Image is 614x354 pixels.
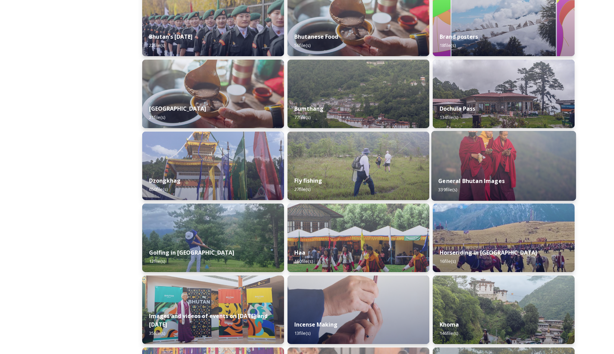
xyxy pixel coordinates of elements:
[440,42,456,48] span: 18 file(s)
[149,258,165,264] span: 12 file(s)
[149,249,234,256] strong: Golfing in [GEOGRAPHIC_DATA]
[440,321,459,328] strong: Khoma
[294,321,337,328] strong: Incense Making
[287,204,429,272] img: Haa%2520Summer%2520Festival1.jpeg
[287,276,429,344] img: _SCH5631.jpg
[294,105,323,112] strong: Bumthang
[440,249,537,256] strong: Horseriding in [GEOGRAPHIC_DATA]
[438,186,457,193] span: 339 file(s)
[149,114,165,120] span: 21 file(s)
[440,105,475,112] strong: Dochula Pass
[294,249,305,256] strong: Haa
[287,132,429,200] img: by%2520Ugyen%2520Wangchuk14.JPG
[294,114,310,120] span: 77 file(s)
[433,60,575,128] img: 2022-10-01%252011.41.43.jpg
[149,105,206,112] strong: [GEOGRAPHIC_DATA]
[142,60,284,128] img: Bumdeling%2520090723%2520by%2520Amp%2520Sripimanwat-4%25202.jpg
[294,258,313,264] span: 160 file(s)
[294,177,322,184] strong: Fly fishing
[431,131,576,201] img: MarcusWestbergBhutanHiRes-23.jpg
[149,42,165,48] span: 22 file(s)
[440,33,478,40] strong: Brand posters
[294,33,338,40] strong: Bhutanese Food
[433,276,575,344] img: Khoma%2520130723%2520by%2520Amp%2520Sripimanwat-7.jpg
[294,186,310,192] span: 27 file(s)
[440,258,456,264] span: 16 file(s)
[294,330,310,336] span: 13 file(s)
[433,204,575,272] img: Horseriding%2520in%2520Bhutan2.JPG
[440,330,458,336] span: 146 file(s)
[294,42,310,48] span: 56 file(s)
[149,177,181,184] strong: Dzongkhag
[142,204,284,272] img: IMG_0877.jpeg
[149,186,168,192] span: 650 file(s)
[440,114,458,120] span: 134 file(s)
[287,60,429,128] img: Bumthang%2520180723%2520by%2520Amp%2520Sripimanwat-20.jpg
[149,312,268,328] strong: Images and videos of events on [DATE] and [DATE]
[142,276,284,344] img: A%2520guest%2520with%2520new%2520signage%2520at%2520the%2520airport.jpeg
[149,33,193,40] strong: Bhutan's [DATE]
[142,132,284,200] img: Festival%2520Header.jpg
[438,177,505,185] strong: General Bhutan Images
[149,330,165,336] span: 35 file(s)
